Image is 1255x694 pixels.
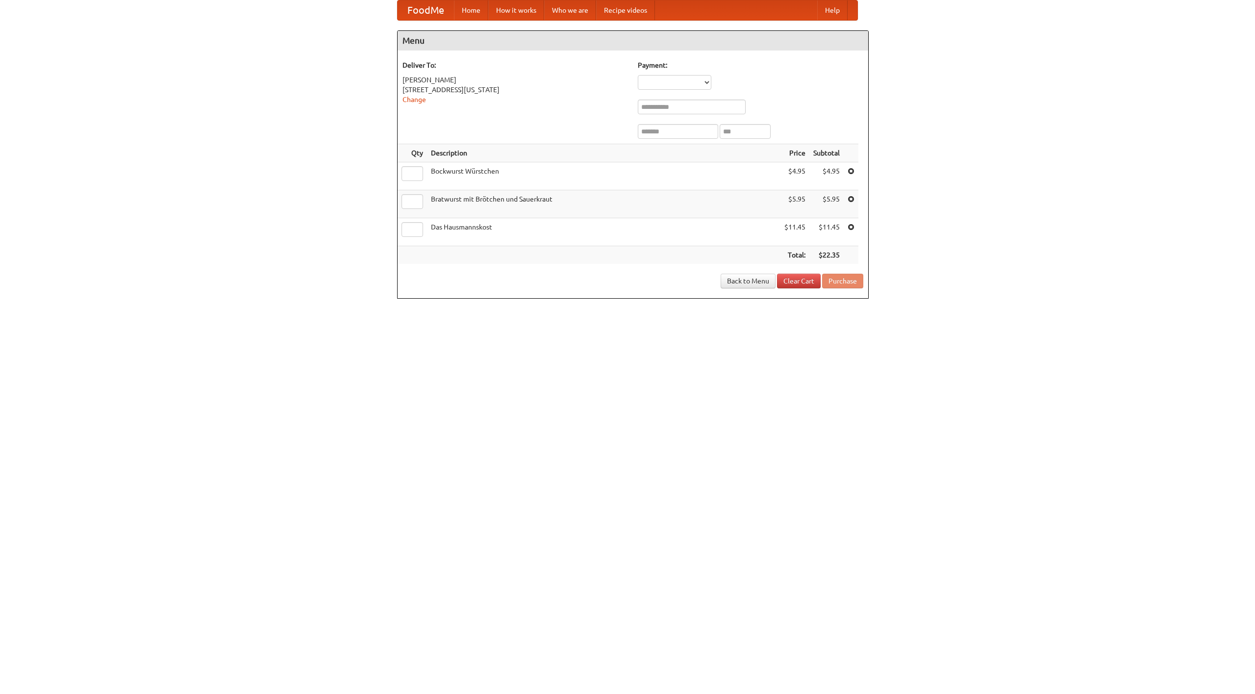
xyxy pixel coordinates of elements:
[402,60,628,70] h5: Deliver To:
[809,246,844,264] th: $22.35
[488,0,544,20] a: How it works
[402,75,628,85] div: [PERSON_NAME]
[398,31,868,51] h4: Menu
[780,218,809,246] td: $11.45
[454,0,488,20] a: Home
[721,274,776,288] a: Back to Menu
[398,0,454,20] a: FoodMe
[638,60,863,70] h5: Payment:
[427,144,780,162] th: Description
[822,274,863,288] button: Purchase
[402,85,628,95] div: [STREET_ADDRESS][US_STATE]
[402,96,426,103] a: Change
[398,144,427,162] th: Qty
[809,162,844,190] td: $4.95
[427,190,780,218] td: Bratwurst mit Brötchen und Sauerkraut
[780,162,809,190] td: $4.95
[817,0,848,20] a: Help
[777,274,821,288] a: Clear Cart
[809,218,844,246] td: $11.45
[596,0,655,20] a: Recipe videos
[780,144,809,162] th: Price
[427,162,780,190] td: Bockwurst Würstchen
[780,246,809,264] th: Total:
[809,190,844,218] td: $5.95
[427,218,780,246] td: Das Hausmannskost
[809,144,844,162] th: Subtotal
[544,0,596,20] a: Who we are
[780,190,809,218] td: $5.95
